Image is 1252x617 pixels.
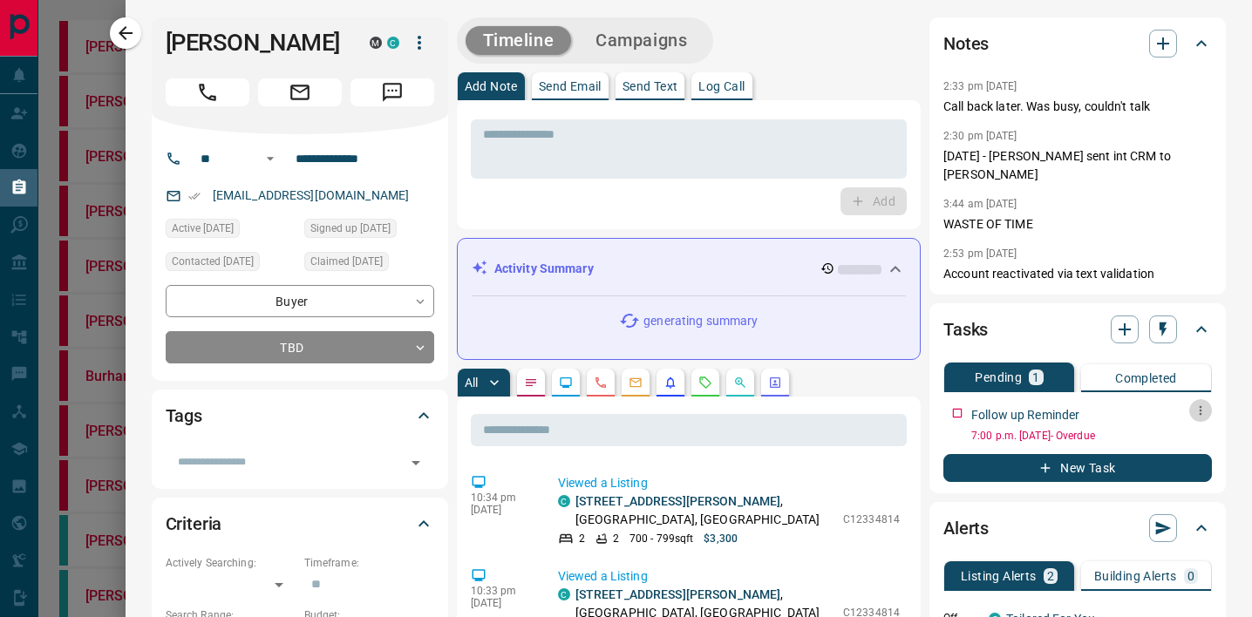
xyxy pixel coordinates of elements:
span: Call [166,78,249,106]
a: [STREET_ADDRESS][PERSON_NAME] [575,587,781,601]
p: Send Email [539,80,602,92]
button: New Task [943,454,1212,482]
p: [DATE] [471,504,532,516]
p: 1 [1032,371,1039,383]
p: Building Alerts [1094,570,1177,582]
div: Wed Aug 20 2025 [166,219,296,243]
p: WASTE OF TIME [943,215,1212,234]
div: Tasks [943,308,1212,350]
p: Add Note [465,80,518,92]
svg: Email Verified [188,190,201,202]
p: Viewed a Listing [558,474,900,492]
button: Timeline [466,26,572,55]
div: condos.ca [558,495,570,507]
a: [STREET_ADDRESS][PERSON_NAME] [575,494,781,508]
p: All [465,376,479,389]
p: Viewed a Listing [558,567,900,586]
p: 2 [613,531,619,546]
p: Activity Summary [494,260,594,278]
svg: Opportunities [733,376,747,390]
h2: Tasks [943,315,988,343]
p: 2 [1047,570,1054,582]
p: 2:30 pm [DATE] [943,130,1017,142]
svg: Notes [524,376,538,390]
div: condos.ca [387,37,399,49]
p: Completed [1115,372,1177,384]
button: Open [404,451,428,475]
p: 2 [579,531,585,546]
p: 10:34 pm [471,492,532,504]
p: Send Text [623,80,678,92]
svg: Requests [698,376,712,390]
div: TBD [166,331,434,363]
h1: [PERSON_NAME] [166,29,344,57]
div: condos.ca [558,588,570,600]
p: [DATE] [471,597,532,609]
p: Call back later. Was busy, couldn't talk [943,98,1212,116]
div: Wed Aug 06 2025 [304,252,434,276]
span: Signed up [DATE] [310,220,391,237]
button: Campaigns [578,26,704,55]
h2: Tags [166,402,202,430]
p: Follow up Reminder [971,406,1079,424]
p: Listing Alerts [961,570,1037,582]
span: Active [DATE] [172,220,234,237]
p: 700 - 799 sqft [629,531,693,546]
p: generating summary [643,312,758,330]
svg: Calls [594,376,608,390]
span: Claimed [DATE] [310,253,383,270]
p: C12334814 [843,512,900,527]
p: 7:00 p.m. [DATE] - Overdue [971,428,1212,444]
svg: Agent Actions [768,376,782,390]
p: 0 [1187,570,1194,582]
p: Account reactivated via text validation [943,265,1212,283]
h2: Criteria [166,510,222,538]
p: Timeframe: [304,555,434,571]
p: [DATE] - [PERSON_NAME] sent int CRM to [PERSON_NAME] [943,147,1212,184]
button: Open [260,148,281,169]
p: 3:44 am [DATE] [943,198,1017,210]
div: Notes [943,23,1212,64]
h2: Alerts [943,514,989,542]
div: mrloft.ca [370,37,382,49]
p: Log Call [698,80,745,92]
svg: Lead Browsing Activity [559,376,573,390]
p: 2:33 pm [DATE] [943,80,1017,92]
span: Message [350,78,434,106]
a: [EMAIL_ADDRESS][DOMAIN_NAME] [213,188,410,202]
svg: Listing Alerts [663,376,677,390]
p: $3,300 [704,531,738,546]
div: Alerts [943,507,1212,549]
p: 10:33 pm [471,585,532,597]
div: Buyer [166,285,434,317]
p: Pending [975,371,1022,383]
p: Actively Searching: [166,555,296,571]
h2: Notes [943,30,989,58]
p: , [GEOGRAPHIC_DATA], [GEOGRAPHIC_DATA] [575,492,834,529]
div: Activity Summary [472,253,906,285]
div: Fri Feb 09 2018 [304,219,434,243]
p: 2:53 pm [DATE] [943,247,1017,260]
div: Criteria [166,503,434,545]
span: Contacted [DATE] [172,253,254,270]
div: Wed Aug 06 2025 [166,252,296,276]
span: Email [258,78,342,106]
svg: Emails [629,376,643,390]
div: Tags [166,395,434,437]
